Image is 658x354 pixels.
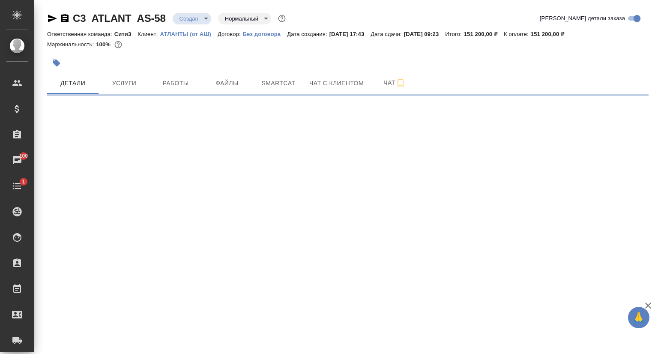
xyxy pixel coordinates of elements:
[47,41,96,48] p: Маржинальность:
[14,152,33,160] span: 100
[287,31,329,37] p: Дата создания:
[173,13,211,24] div: Создан
[445,31,464,37] p: Итого:
[60,13,70,24] button: Скопировать ссылку
[258,78,299,89] span: Smartcat
[114,31,138,37] p: Сити3
[160,30,218,37] a: АТЛАНТЫ (от АШ)
[73,12,166,24] a: C3_ATLANT_AS-58
[2,175,32,197] a: 1
[531,31,571,37] p: 151 200,00 ₽
[631,309,646,327] span: 🙏
[371,31,404,37] p: Дата сдачи:
[309,78,364,89] span: Чат с клиентом
[374,78,415,88] span: Чат
[113,39,124,50] button: 0.00 RUB;
[52,78,93,89] span: Детали
[243,31,287,37] p: Без договора
[177,15,201,22] button: Создан
[504,31,531,37] p: К оплате:
[155,78,196,89] span: Работы
[47,13,57,24] button: Скопировать ссылку для ЯМессенджера
[206,78,248,89] span: Файлы
[218,31,243,37] p: Договор:
[104,78,145,89] span: Услуги
[138,31,160,37] p: Клиент:
[17,177,30,186] span: 1
[222,15,261,22] button: Нормальный
[540,14,625,23] span: [PERSON_NAME] детали заказа
[404,31,446,37] p: [DATE] 09:23
[160,31,218,37] p: АТЛАНТЫ (от АШ)
[47,31,114,37] p: Ответственная команда:
[96,41,113,48] p: 100%
[628,307,649,328] button: 🙏
[395,78,406,88] svg: Подписаться
[276,13,287,24] button: Доп статусы указывают на важность/срочность заказа
[47,54,66,72] button: Добавить тэг
[218,13,271,24] div: Создан
[329,31,371,37] p: [DATE] 17:43
[464,31,504,37] p: 151 200,00 ₽
[243,30,287,37] a: Без договора
[2,150,32,171] a: 100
